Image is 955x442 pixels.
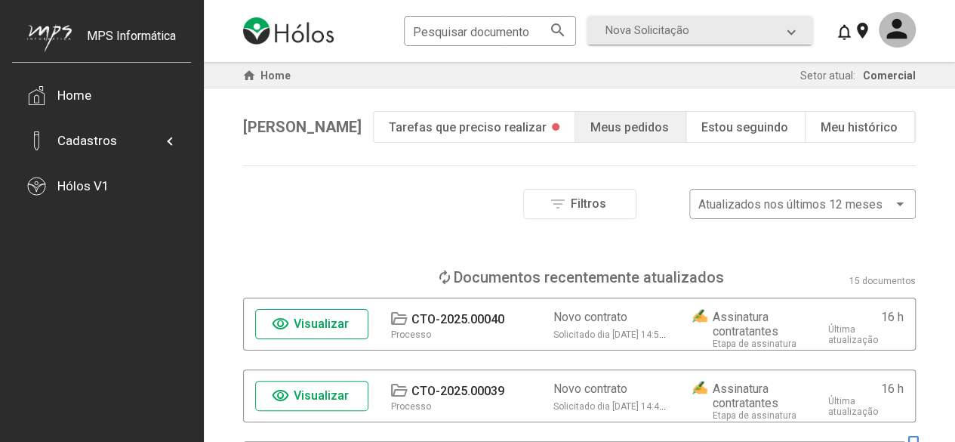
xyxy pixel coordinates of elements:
[390,382,408,400] mat-icon: folder_open
[523,189,636,219] button: Filtros
[553,382,627,396] div: Novo contrato
[27,24,72,52] img: mps-image-cropped.png
[436,268,454,286] mat-icon: loop
[260,70,291,82] span: Home
[605,23,689,37] span: Nova Solicitação
[389,120,547,134] div: Tarefas que preciso realizar
[243,118,362,136] span: [PERSON_NAME]
[863,70,916,82] span: Comercial
[294,388,349,403] span: Visualizar
[701,120,788,134] div: Estou seguindo
[57,133,117,148] div: Cadastros
[255,381,368,411] button: Visualizar
[828,324,904,345] div: Última atualização
[713,310,806,338] div: Assinatura contratantes
[549,195,567,213] mat-icon: filter_list
[713,410,796,421] div: Etapa de assinatura
[553,310,627,324] div: Novo contrato
[243,17,334,45] img: logo-holos.png
[713,338,796,349] div: Etapa de assinatura
[587,16,812,45] mat-expansion-panel-header: Nova Solicitação
[272,387,290,405] mat-icon: visibility
[391,329,431,340] div: Processo
[454,268,724,286] div: Documentos recentemente atualizados
[881,310,904,324] div: 16 h
[828,396,904,417] div: Última atualização
[391,401,431,412] div: Processo
[881,382,904,396] div: 16 h
[411,312,504,326] div: CTO-2025.00040
[57,178,109,193] div: Hólos V1
[800,70,855,82] span: Setor atual:
[240,66,258,85] mat-icon: home
[411,384,504,398] div: CTO-2025.00039
[713,382,806,410] div: Assinatura contratantes
[571,196,606,211] span: Filtros
[821,120,898,134] div: Meu histórico
[294,317,349,331] span: Visualizar
[853,21,871,39] mat-icon: location_on
[57,88,91,103] div: Home
[549,20,567,39] mat-icon: search
[698,197,883,212] span: Atualizados nos últimos 12 meses
[87,29,176,66] div: MPS Informática
[272,315,290,333] mat-icon: visibility
[390,310,408,328] mat-icon: folder_open
[255,309,368,339] button: Visualizar
[849,276,916,286] div: 15 documentos
[27,118,176,163] mat-expansion-panel-header: Cadastros
[590,120,669,134] div: Meus pedidos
